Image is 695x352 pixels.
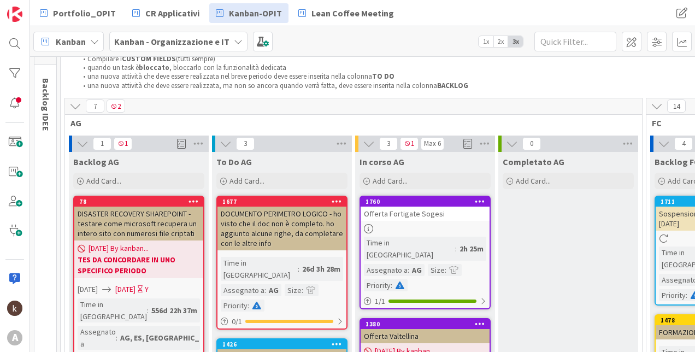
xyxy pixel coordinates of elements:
span: 1 [93,137,111,150]
div: DISASTER RECOVERY SHAREPOINT - testare come microsoft recupera un intero sito con numerosi file c... [74,207,203,240]
span: : [686,289,687,301]
div: Priority [659,289,686,301]
strong: BACKLOG [437,81,468,90]
span: : [455,243,457,255]
div: 1677 [217,197,346,207]
input: Quick Filter... [534,32,616,51]
div: 556d 22h 37m [149,304,200,316]
div: 1/1 [361,295,490,308]
div: Assegnato a [78,326,116,350]
strong: CUSTOM FIELDS [122,54,176,63]
div: Size [285,284,302,296]
span: Backlog IDEE [40,78,51,131]
a: Kanban-OPIT [209,3,288,23]
div: Time in [GEOGRAPHIC_DATA] [78,298,147,322]
span: Kanban [56,35,86,48]
div: 1380Offerta Valtellina [361,319,490,343]
div: Assegnato a [221,284,264,296]
div: Offerta Fortigate Sogesi [361,207,490,221]
div: 1760 [366,198,490,206]
div: 78DISASTER RECOVERY SHAREPOINT - testare come microsoft recupera un intero sito con numerosi file... [74,197,203,240]
div: 78 [79,198,203,206]
div: Max 6 [424,141,441,146]
div: 1426 [222,341,346,348]
div: 2h 25m [457,243,486,255]
div: Offerta Valtellina [361,329,490,343]
div: A [7,330,22,345]
span: Kanban-OPIT [229,7,282,20]
strong: bloccato [139,63,169,72]
span: AG [70,118,628,128]
img: kh [7,301,22,316]
div: Time in [GEOGRAPHIC_DATA] [364,237,455,261]
b: TES DA CONCORDARE IN UNO SPECIFICO PERIODO [78,254,200,276]
span: In corso AG [360,156,404,167]
span: To Do AG [216,156,252,167]
span: : [264,284,266,296]
div: Priority [364,279,391,291]
span: : [408,264,409,276]
a: Lean Coffee Meeting [292,3,400,23]
span: Completato AG [503,156,564,167]
span: 14 [667,99,686,113]
b: Kanban - Organizzazione e IT [114,36,229,47]
span: : [248,300,249,312]
a: Portfolio_OPIT [33,3,122,23]
span: 3 [236,137,255,150]
div: AG, ES, [GEOGRAPHIC_DATA] [117,332,222,344]
div: Priority [221,300,248,312]
span: : [391,279,392,291]
span: : [116,332,117,344]
span: Lean Coffee Meeting [311,7,394,20]
span: 3x [508,36,523,47]
span: Portfolio_OPIT [53,7,116,20]
span: 2x [493,36,508,47]
div: Y [145,284,149,295]
span: 3 [379,137,398,150]
span: [DATE] [78,284,98,295]
div: 1426 [217,339,346,349]
div: 1677DOCUMENTO PERIMETRO LOGICO - ho visto che il doc non è completo. ho aggiunto alcune righe, da... [217,197,346,250]
span: Add Card... [86,176,121,186]
span: 1 / 1 [375,296,385,307]
span: 1 [400,137,419,150]
span: CR Applicativi [145,7,199,20]
span: [DATE] By kanban... [89,243,149,254]
span: 1 [114,137,132,150]
img: Visit kanbanzone.com [7,7,22,22]
div: DOCUMENTO PERIMETRO LOGICO - ho visto che il doc non è completo. ho aggiunto alcune righe, da com... [217,207,346,250]
span: Add Card... [229,176,264,186]
div: Assegnato a [364,264,408,276]
span: Add Card... [516,176,551,186]
div: 1760 [361,197,490,207]
span: Add Card... [373,176,408,186]
span: 2 [107,99,125,113]
span: : [302,284,303,296]
div: Size [428,264,445,276]
div: AG [409,264,425,276]
div: 1380 [361,319,490,329]
div: Time in [GEOGRAPHIC_DATA] [221,257,298,281]
span: : [298,263,299,275]
div: 1760Offerta Fortigate Sogesi [361,197,490,221]
div: 0/1 [217,315,346,328]
span: [DATE] [115,284,136,295]
span: Backlog AG [73,156,119,167]
div: 78 [74,197,203,207]
span: 1x [479,36,493,47]
a: 1677DOCUMENTO PERIMETRO LOGICO - ho visto che il doc non è completo. ho aggiunto alcune righe, da... [216,196,347,330]
span: 7 [86,99,104,113]
div: AG [266,284,281,296]
span: : [147,304,149,316]
span: 0 / 1 [232,316,242,327]
span: : [445,264,446,276]
div: 26d 3h 28m [299,263,343,275]
a: 1760Offerta Fortigate SogesiTime in [GEOGRAPHIC_DATA]:2h 25mAssegnato a:AGSize:Priority:1/1 [360,196,491,309]
a: CR Applicativi [126,3,206,23]
div: 1380 [366,320,490,328]
div: 1677 [222,198,346,206]
span: 4 [674,137,693,150]
strong: TO DO [372,72,394,81]
span: 0 [522,137,541,150]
